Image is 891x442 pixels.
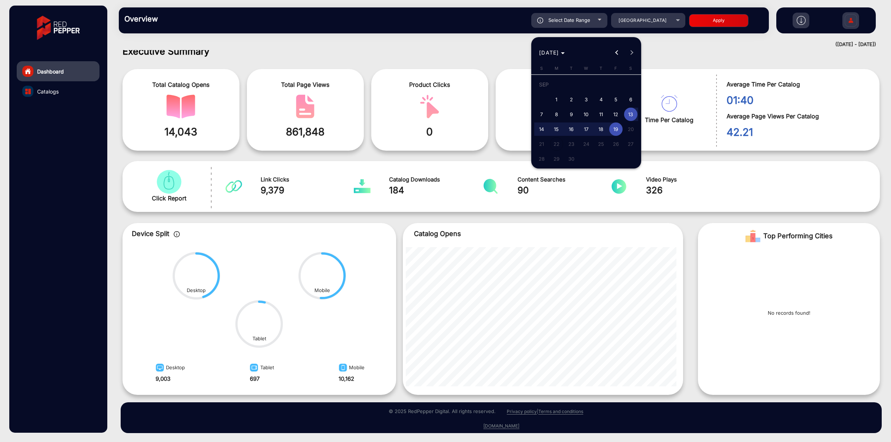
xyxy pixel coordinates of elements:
[565,108,578,121] span: 9
[609,137,623,151] span: 26
[550,122,563,136] span: 15
[549,92,564,107] button: September 1, 2025
[624,137,637,151] span: 27
[594,122,608,136] span: 18
[629,66,632,71] span: S
[594,92,608,107] button: September 4, 2025
[539,49,559,56] span: [DATE]
[624,122,637,136] span: 20
[579,107,594,122] button: September 10, 2025
[550,152,563,166] span: 29
[564,151,579,166] button: September 30, 2025
[614,66,617,71] span: F
[564,92,579,107] button: September 2, 2025
[579,122,594,137] button: September 17, 2025
[624,93,637,106] span: 6
[549,122,564,137] button: September 15, 2025
[623,122,638,137] button: September 20, 2025
[564,137,579,151] button: September 23, 2025
[565,137,578,151] span: 23
[579,137,594,151] button: September 24, 2025
[584,66,588,71] span: W
[540,66,543,71] span: S
[580,137,593,151] span: 24
[594,107,608,122] button: September 11, 2025
[534,107,549,122] button: September 7, 2025
[570,66,572,71] span: T
[608,92,623,107] button: September 5, 2025
[549,137,564,151] button: September 22, 2025
[534,122,549,137] button: September 14, 2025
[594,137,608,151] span: 25
[623,107,638,122] button: September 13, 2025
[534,137,549,151] button: September 21, 2025
[535,137,548,151] span: 21
[579,92,594,107] button: September 3, 2025
[594,122,608,137] button: September 18, 2025
[623,137,638,151] button: September 27, 2025
[555,66,558,71] span: M
[564,122,579,137] button: September 16, 2025
[534,77,638,92] td: SEP
[594,93,608,106] span: 4
[600,66,602,71] span: T
[565,122,578,136] span: 16
[550,137,563,151] span: 22
[608,107,623,122] button: September 12, 2025
[549,151,564,166] button: September 29, 2025
[610,45,624,60] button: Previous month
[594,137,608,151] button: September 25, 2025
[535,108,548,121] span: 7
[564,107,579,122] button: September 9, 2025
[609,93,623,106] span: 5
[535,152,548,166] span: 28
[580,93,593,106] span: 3
[624,108,637,121] span: 13
[550,93,563,106] span: 1
[609,108,623,121] span: 12
[549,107,564,122] button: September 8, 2025
[565,93,578,106] span: 2
[608,122,623,137] button: September 19, 2025
[580,122,593,136] span: 17
[580,108,593,121] span: 10
[608,137,623,151] button: September 26, 2025
[609,122,623,136] span: 19
[534,151,549,166] button: September 28, 2025
[536,46,568,59] button: Choose month and year
[535,122,548,136] span: 14
[623,92,638,107] button: September 6, 2025
[565,152,578,166] span: 30
[550,108,563,121] span: 8
[594,108,608,121] span: 11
